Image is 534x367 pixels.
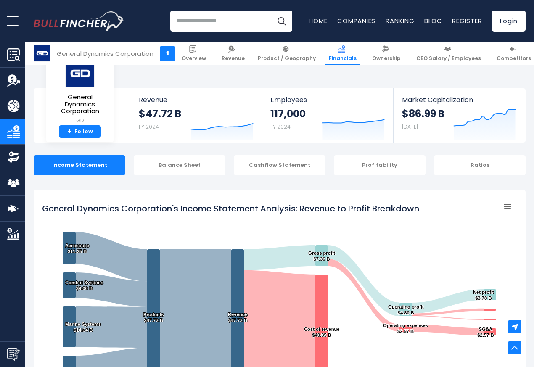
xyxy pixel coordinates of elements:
text: Products $47.72 B [143,312,164,323]
img: GD logo [65,59,95,87]
div: Profitability [334,155,426,175]
text: Gross profit $7.36 B [308,251,335,261]
text: SG&A $2.57 B [477,327,494,338]
a: Employees 117,000 FY 2024 [262,88,393,143]
div: Ratios [434,155,526,175]
small: FY 2024 [139,123,159,130]
text: Operating expenses $2.57 B [383,323,428,334]
a: +Follow [59,125,101,138]
a: Go to homepage [34,11,124,31]
span: Employees [270,96,384,104]
button: Search [271,11,292,32]
text: Cost of revenue $40.35 B [304,327,340,338]
a: Revenue [218,42,248,65]
a: Ownership [368,42,404,65]
span: Revenue [139,96,254,104]
a: Companies [337,16,375,25]
small: FY 2024 [270,123,291,130]
tspan: General Dynamics Corporation's Income Statement Analysis: Revenue to Profit Breakdown [42,203,419,214]
a: Ranking [386,16,414,25]
a: Home [309,16,327,25]
a: Revenue $47.72 B FY 2024 [130,88,262,143]
strong: $47.72 B [139,107,181,120]
a: Market Capitalization $86.99 B [DATE] [394,88,525,143]
strong: $86.99 B [402,107,444,120]
img: Ownership [7,151,20,164]
a: Blog [424,16,442,25]
strong: 117,000 [270,107,306,120]
span: Competitors [497,55,531,62]
div: General Dynamics Corporation [57,49,153,58]
a: CEO Salary / Employees [412,42,485,65]
img: Bullfincher logo [34,11,124,31]
span: Overview [182,55,206,62]
span: Financials [329,55,357,62]
span: General Dynamics Corporation [53,94,107,115]
div: Balance Sheet [134,155,225,175]
small: [DATE] [402,123,418,130]
div: Cashflow Statement [234,155,325,175]
a: General Dynamics Corporation GD [53,59,107,125]
a: + [160,46,175,61]
text: Aerospace $11.25 B [65,243,89,254]
text: Marine Systems $14.34 B [65,322,101,333]
text: Operating profit $4.80 B [388,304,424,315]
img: GD logo [34,45,50,61]
div: Income Statement [34,155,125,175]
a: Financials [325,42,360,65]
span: Revenue [222,55,245,62]
a: Register [452,16,482,25]
span: Product / Geography [258,55,316,62]
text: Revenue $47.72 B [228,312,248,323]
small: GD [53,117,107,124]
a: Login [492,11,526,32]
span: Ownership [372,55,401,62]
strong: + [67,128,71,135]
a: Product / Geography [254,42,320,65]
span: CEO Salary / Employees [416,55,481,62]
text: Combat Systems $9.00 B [65,280,103,291]
a: Overview [178,42,210,65]
text: Net profit $3.78 B [473,290,494,301]
span: Market Capitalization [402,96,516,104]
